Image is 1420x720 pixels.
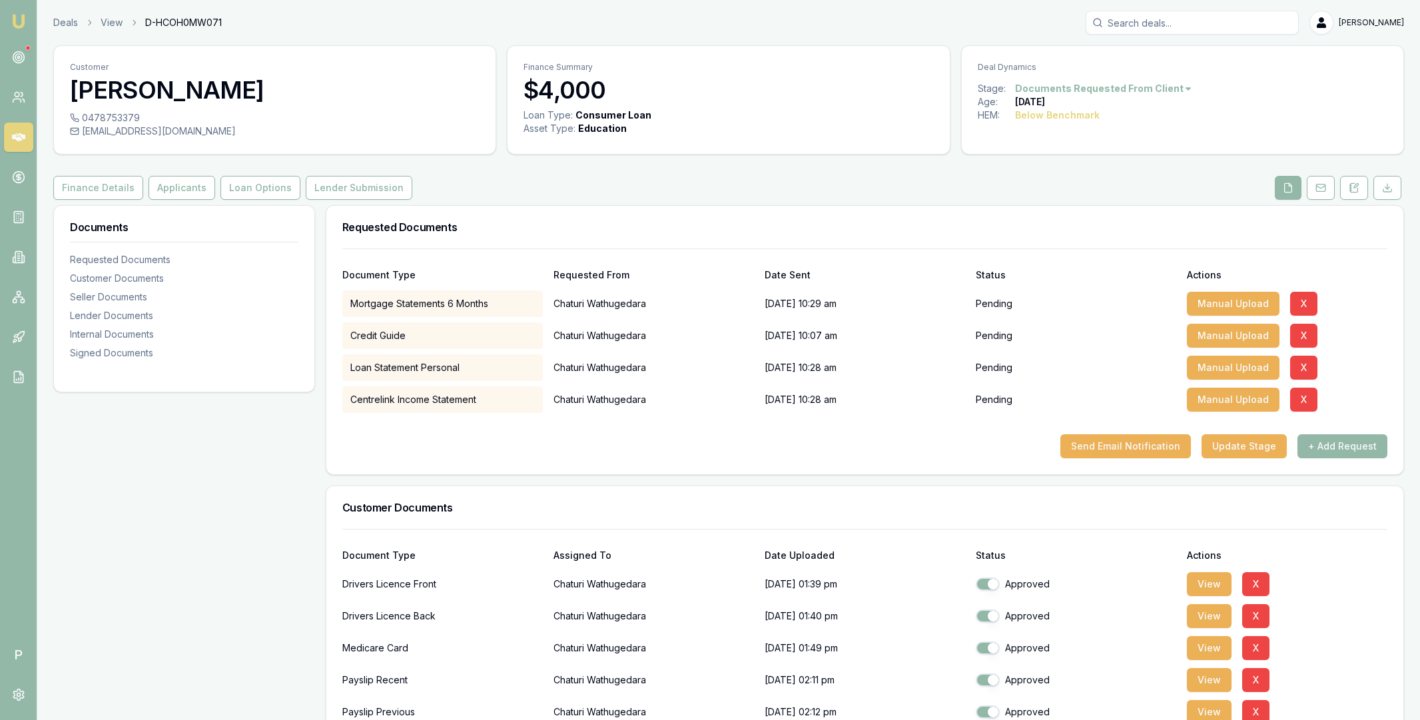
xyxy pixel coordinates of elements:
[220,176,300,200] button: Loan Options
[553,635,754,661] p: Chaturi Wathugedara
[1187,668,1232,692] button: View
[1297,434,1387,458] button: + Add Request
[303,176,415,200] a: Lender Submission
[1242,668,1269,692] button: X
[342,270,543,280] div: Document Type
[978,62,1387,73] p: Deal Dynamics
[553,290,754,317] p: Chaturi Wathugedara
[553,571,754,597] p: Chaturi Wathugedara
[1187,551,1387,560] div: Actions
[1086,11,1299,35] input: Search deals
[1242,604,1269,628] button: X
[976,609,1176,623] div: Approved
[342,386,543,413] div: Centrelink Income Statement
[70,290,298,304] div: Seller Documents
[1015,95,1045,109] div: [DATE]
[1290,292,1317,316] button: X
[1187,356,1279,380] button: Manual Upload
[976,329,1012,342] p: Pending
[765,354,965,381] div: [DATE] 10:28 am
[342,322,543,349] div: Credit Guide
[342,635,543,661] div: Medicare Card
[765,571,965,597] p: [DATE] 01:39 pm
[1187,604,1232,628] button: View
[976,361,1012,374] p: Pending
[976,641,1176,655] div: Approved
[524,122,575,135] div: Asset Type :
[342,667,543,693] div: Payslip Recent
[765,603,965,629] p: [DATE] 01:40 pm
[524,109,573,122] div: Loan Type:
[978,95,1015,109] div: Age:
[765,322,965,349] div: [DATE] 10:07 am
[1187,572,1232,596] button: View
[553,386,754,413] p: Chaturi Wathugedara
[978,82,1015,95] div: Stage:
[53,16,78,29] a: Deals
[342,603,543,629] div: Drivers Licence Back
[553,354,754,381] p: Chaturi Wathugedara
[1187,324,1279,348] button: Manual Upload
[53,16,222,29] nav: breadcrumb
[4,640,33,669] span: P
[70,328,298,341] div: Internal Documents
[553,551,754,560] div: Assigned To
[765,635,965,661] p: [DATE] 01:49 pm
[976,551,1176,560] div: Status
[765,290,965,317] div: [DATE] 10:29 am
[765,270,965,280] div: Date Sent
[70,309,298,322] div: Lender Documents
[978,109,1015,122] div: HEM:
[1187,388,1279,412] button: Manual Upload
[575,109,651,122] div: Consumer Loan
[553,322,754,349] p: Chaturi Wathugedara
[1015,82,1193,95] button: Documents Requested From Client
[976,705,1176,719] div: Approved
[218,176,303,200] a: Loan Options
[70,346,298,360] div: Signed Documents
[70,272,298,285] div: Customer Documents
[1060,434,1191,458] button: Send Email Notification
[765,667,965,693] p: [DATE] 02:11 pm
[1290,388,1317,412] button: X
[1290,356,1317,380] button: X
[342,222,1387,232] h3: Requested Documents
[524,62,933,73] p: Finance Summary
[70,222,298,232] h3: Documents
[976,297,1012,310] p: Pending
[342,502,1387,513] h3: Customer Documents
[70,111,480,125] div: 0478753379
[53,176,146,200] a: Finance Details
[342,571,543,597] div: Drivers Licence Front
[524,77,933,103] h3: $4,000
[1202,434,1287,458] button: Update Stage
[553,270,754,280] div: Requested From
[11,13,27,29] img: emu-icon-u.png
[342,290,543,317] div: Mortgage Statements 6 Months
[101,16,123,29] a: View
[70,77,480,103] h3: [PERSON_NAME]
[70,125,480,138] div: [EMAIL_ADDRESS][DOMAIN_NAME]
[149,176,215,200] button: Applicants
[70,253,298,266] div: Requested Documents
[145,16,222,29] span: D-HCOH0MW071
[1339,17,1404,28] span: [PERSON_NAME]
[1187,292,1279,316] button: Manual Upload
[53,176,143,200] button: Finance Details
[1187,636,1232,660] button: View
[1290,324,1317,348] button: X
[976,270,1176,280] div: Status
[70,62,480,73] p: Customer
[1242,572,1269,596] button: X
[1187,270,1387,280] div: Actions
[1015,109,1100,122] div: Below Benchmark
[146,176,218,200] a: Applicants
[976,577,1176,591] div: Approved
[976,673,1176,687] div: Approved
[553,603,754,629] p: Chaturi Wathugedara
[765,551,965,560] div: Date Uploaded
[553,667,754,693] p: Chaturi Wathugedara
[342,354,543,381] div: Loan Statement Personal
[578,122,627,135] div: Education
[342,551,543,560] div: Document Type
